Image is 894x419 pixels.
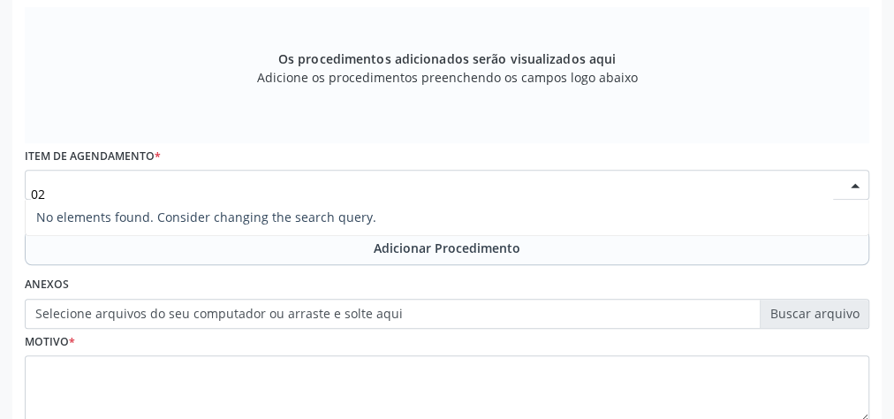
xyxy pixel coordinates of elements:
span: Os procedimentos adicionados serão visualizados aqui [278,50,616,68]
label: Anexos [25,271,69,299]
span: Adicionar Procedimento [374,239,520,257]
input: Buscar por procedimento [31,176,833,211]
span: Adicione os procedimentos preenchendo os campos logo abaixo [257,68,638,87]
span: No elements found. Consider changing the search query. [26,200,868,235]
label: Motivo [25,329,75,356]
button: Adicionar Procedimento [25,230,869,265]
label: Item de agendamento [25,143,161,171]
